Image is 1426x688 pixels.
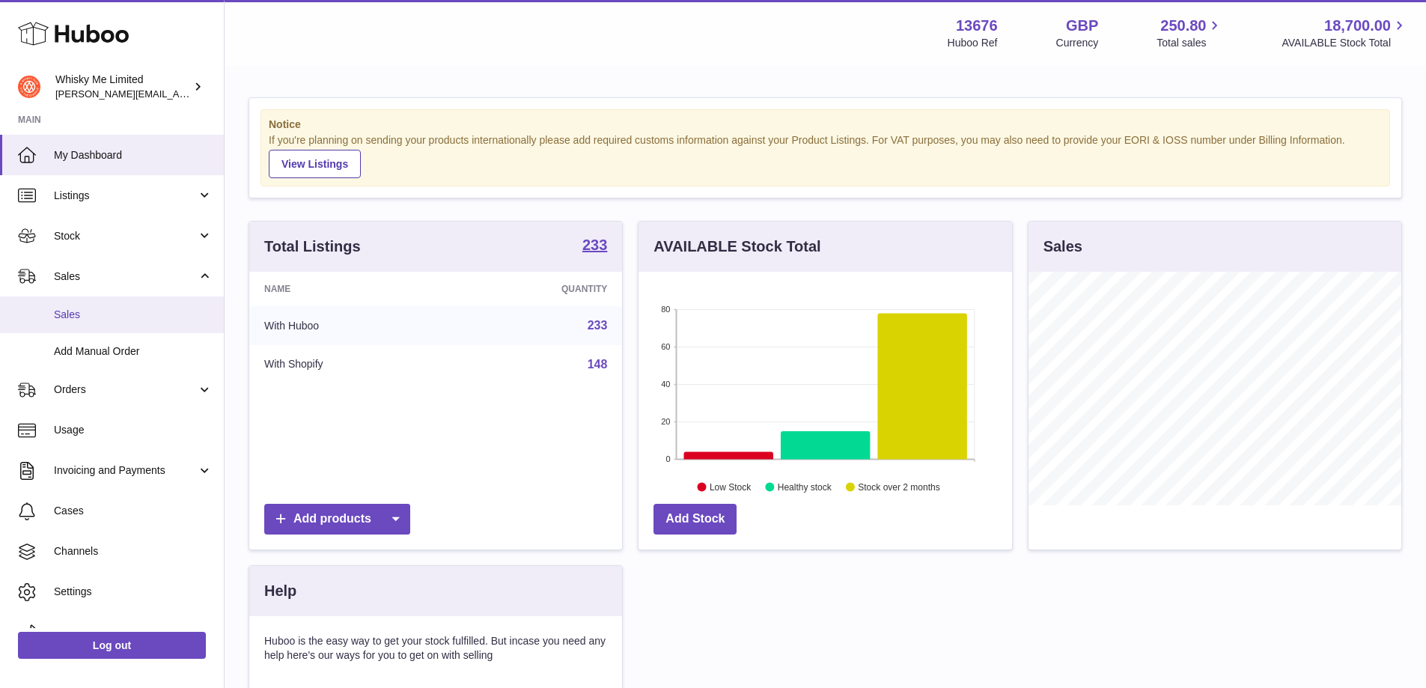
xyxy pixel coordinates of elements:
span: Total sales [1157,36,1223,50]
text: Low Stock [710,481,752,492]
th: Quantity [451,272,623,306]
span: My Dashboard [54,148,213,162]
div: If you're planning on sending your products internationally please add required customs informati... [269,133,1382,178]
strong: 13676 [956,16,998,36]
strong: Notice [269,118,1382,132]
td: With Shopify [249,345,451,384]
th: Name [249,272,451,306]
strong: 233 [582,237,607,252]
span: Orders [54,383,197,397]
span: [PERSON_NAME][EMAIL_ADDRESS][DOMAIN_NAME] [55,88,300,100]
span: Usage [54,423,213,437]
h3: AVAILABLE Stock Total [653,237,820,257]
h3: Help [264,581,296,601]
span: Cases [54,504,213,518]
a: Log out [18,632,206,659]
p: Huboo is the easy way to get your stock fulfilled. But incase you need any help here's our ways f... [264,634,607,663]
td: With Huboo [249,306,451,345]
span: 250.80 [1160,16,1206,36]
a: View Listings [269,150,361,178]
span: Add Manual Order [54,344,213,359]
span: Sales [54,270,197,284]
img: frances@whiskyshop.com [18,76,40,98]
a: 250.80 Total sales [1157,16,1223,50]
h3: Sales [1043,237,1082,257]
span: Channels [54,544,213,558]
a: Add products [264,504,410,535]
strong: GBP [1066,16,1098,36]
text: 60 [662,342,671,351]
span: Invoicing and Payments [54,463,197,478]
div: Huboo Ref [948,36,998,50]
span: Settings [54,585,213,599]
span: Sales [54,308,213,322]
span: Listings [54,189,197,203]
a: 148 [588,358,608,371]
a: Add Stock [653,504,737,535]
text: 20 [662,417,671,426]
span: AVAILABLE Stock Total [1282,36,1408,50]
text: 80 [662,305,671,314]
text: Stock over 2 months [859,481,940,492]
span: Returns [54,625,213,639]
span: 18,700.00 [1324,16,1391,36]
h3: Total Listings [264,237,361,257]
span: Stock [54,229,197,243]
text: 40 [662,380,671,389]
a: 18,700.00 AVAILABLE Stock Total [1282,16,1408,50]
a: 233 [588,319,608,332]
div: Whisky Me Limited [55,73,190,101]
text: Healthy stock [778,481,832,492]
div: Currency [1056,36,1099,50]
a: 233 [582,237,607,255]
text: 0 [666,454,671,463]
